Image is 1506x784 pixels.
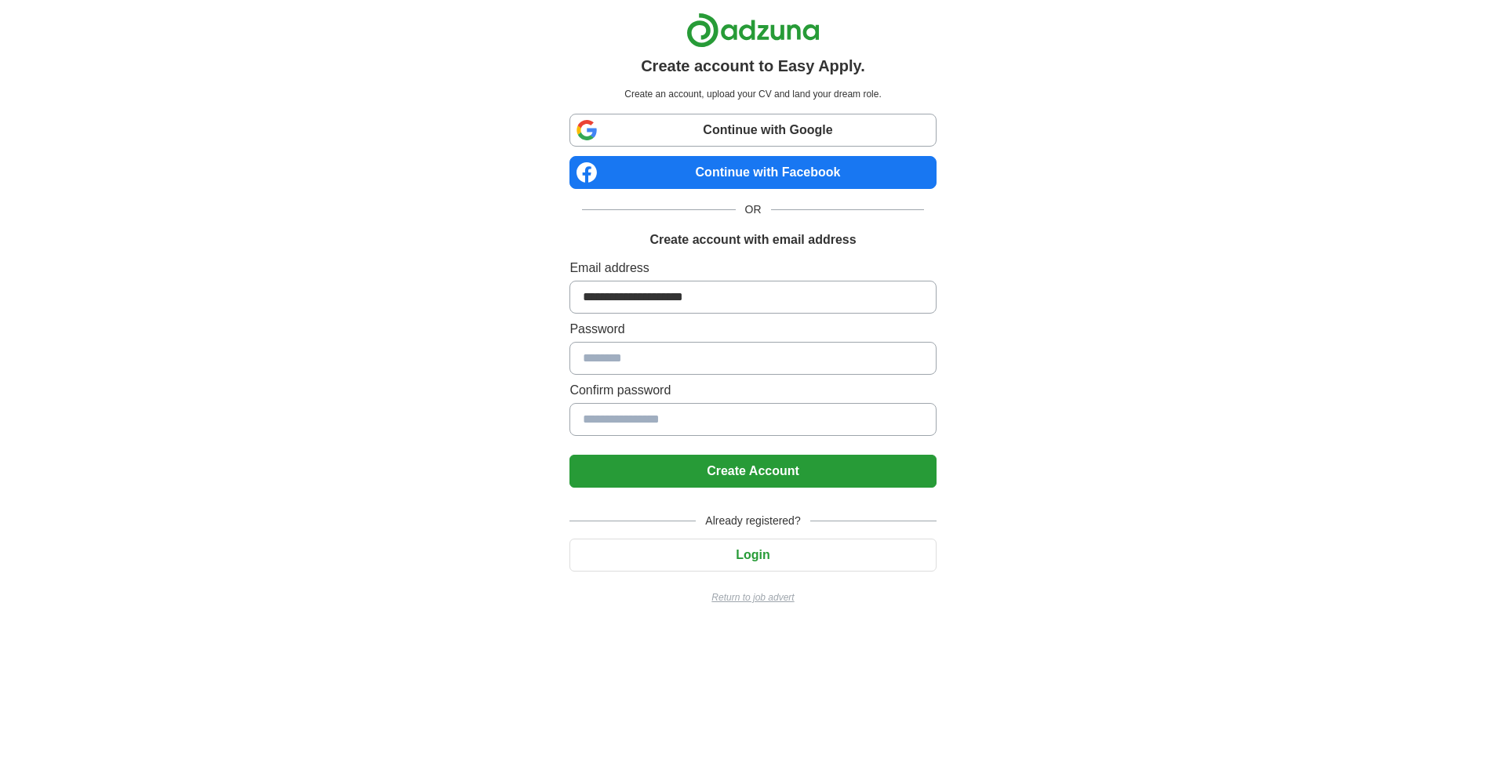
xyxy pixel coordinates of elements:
label: Password [569,320,936,339]
label: Email address [569,259,936,278]
img: Adzuna logo [686,13,820,48]
button: Create Account [569,455,936,488]
p: Create an account, upload your CV and land your dream role. [573,87,933,101]
a: Return to job advert [569,590,936,604]
span: OR [736,201,771,218]
button: Login [569,539,936,572]
label: Confirm password [569,381,936,400]
a: Continue with Facebook [569,156,936,189]
h1: Create account with email address [649,230,856,249]
a: Continue with Google [569,114,936,147]
a: Login [569,548,936,561]
h1: Create account to Easy Apply. [641,54,865,78]
span: Already registered? [696,513,809,529]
